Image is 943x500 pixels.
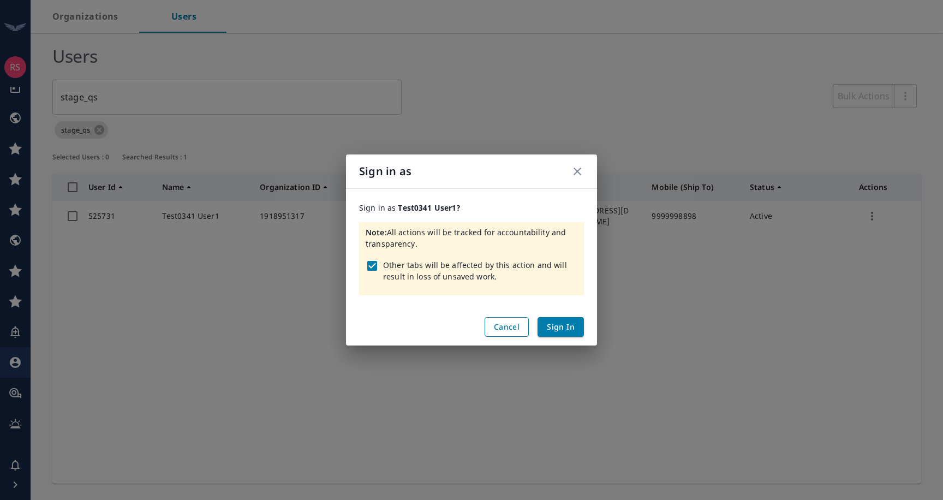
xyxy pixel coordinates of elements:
span: All actions will be tracked for accountability and transparency. [366,227,566,249]
span: Sign in as [359,203,398,213]
span: Cancel [494,320,520,334]
button: Cancel [485,317,529,337]
span: Test0341 User1 ? [398,203,461,213]
button: Sign In [538,317,584,337]
span: Sign In [547,320,575,334]
p: Other tabs will be affected by this action and will result in loss of unsaved work. [383,259,577,282]
p: Sign in as [359,163,411,180]
span: Note: [366,227,387,237]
